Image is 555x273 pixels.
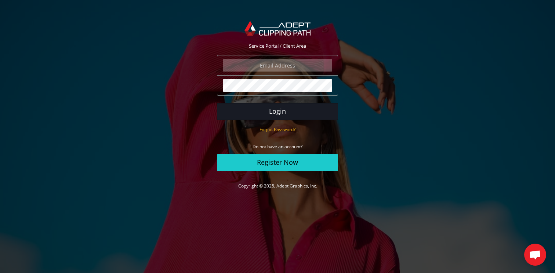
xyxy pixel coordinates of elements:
a: Register Now [217,154,338,171]
img: Adept Graphics [244,21,310,36]
a: Forgot Password? [260,126,295,132]
small: Do not have an account? [253,143,302,150]
a: Copyright © 2025, Adept Graphics, Inc. [238,183,317,189]
span: Service Portal / Client Area [249,43,306,49]
button: Login [217,103,338,120]
input: Email Address [223,59,332,72]
a: Åben chat [524,244,546,266]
